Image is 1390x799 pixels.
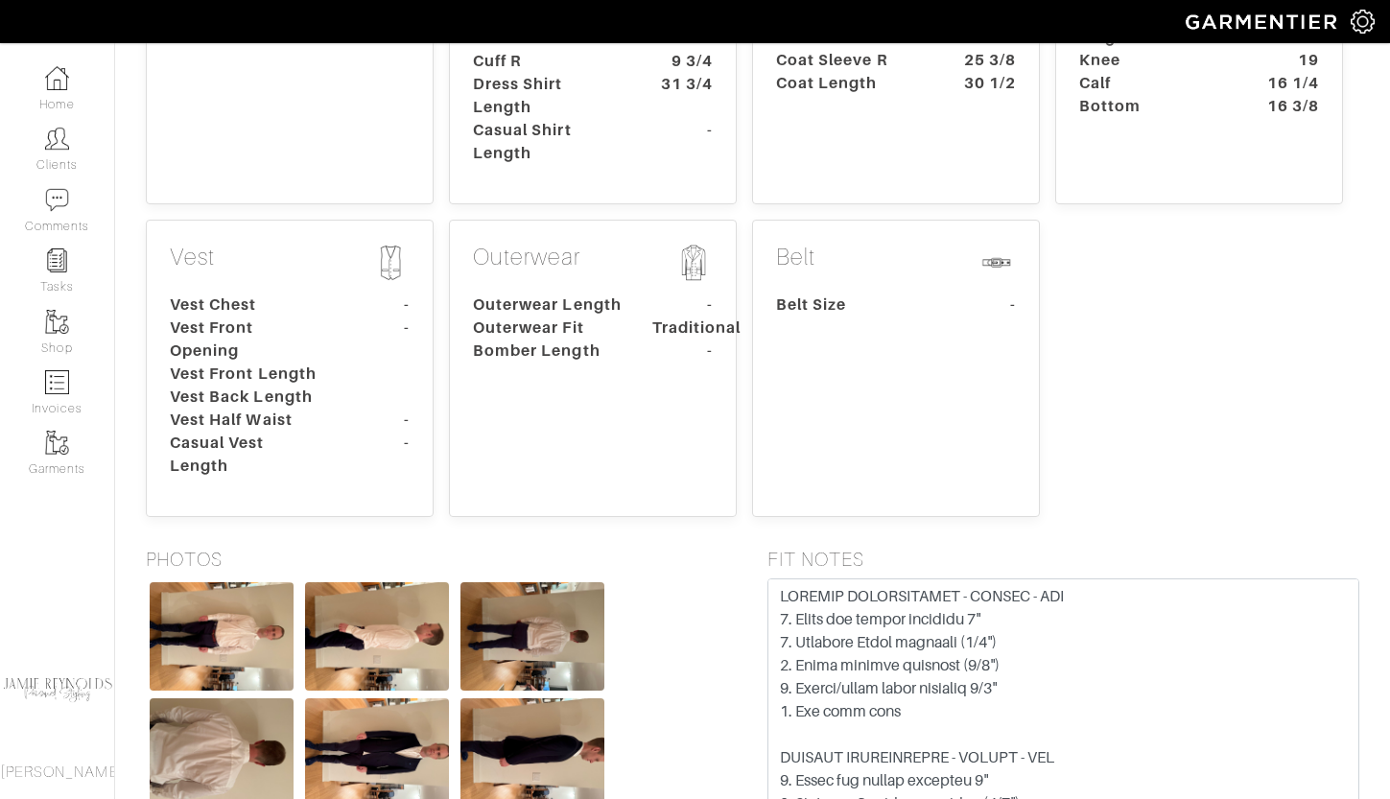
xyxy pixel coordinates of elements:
dt: - [638,119,727,165]
dt: Bottom [1065,95,1244,118]
dt: Vest Front Opening [155,317,335,363]
dt: 16 1/4 [1244,72,1333,95]
dt: 16 3/8 [1244,95,1333,118]
dt: Casual Shirt Length [459,119,638,165]
dt: 30 1/2 [941,72,1030,95]
img: comment-icon-a0a6a9ef722e966f86d9cbdc48e553b5cf19dbc54f86b18d962a5391bc8f6eb6.png [45,188,69,212]
img: garments-icon-b7da505a4dc4fd61783c78ac3ca0ef83fa9d6f193b1c9dc38574b1d14d53ca28.png [45,310,69,334]
dt: Outerwear Length [459,294,638,317]
dt: Casual Vest Length [155,432,335,478]
dt: Vest Half Waist [155,409,335,432]
dt: Cuff R [459,50,638,73]
p: Vest [170,244,410,286]
dt: 19 [1244,49,1333,72]
dt: - [335,432,424,478]
dt: - [638,294,727,317]
dt: Calf [1065,72,1244,95]
h5: FIT NOTES [767,548,1360,571]
img: orders-icon-0abe47150d42831381b5fb84f609e132dff9fe21cb692f30cb5eec754e2cba89.png [45,370,69,394]
img: clients-icon-6bae9207a08558b7cb47a8932f037763ab4055f8c8b6bfacd5dc20c3e0201464.png [45,127,69,151]
dt: Vest Front Length [155,363,335,386]
img: 7tPiDpFa1ttHHLAJBwf9phDr [150,582,294,691]
dt: Coat Sleeve R [762,49,941,72]
img: gear-icon-white-bd11855cb880d31180b6d7d6211b90ccbf57a29d726f0c71d8c61bd08dd39cc2.png [1351,10,1375,34]
dt: Traditional [638,317,727,340]
dt: 9 3/4 [638,50,727,73]
img: iMSf4BKxoJZVpcNcMLX3YDBF [460,582,604,691]
img: garments-icon-b7da505a4dc4fd61783c78ac3ca0ef83fa9d6f193b1c9dc38574b1d14d53ca28.png [45,431,69,455]
dt: - [335,409,424,432]
img: garmentier-logo-header-white-b43fb05a5012e4ada735d5af1a66efaba907eab6374d6393d1fbf88cb4ef424d.png [1176,5,1351,38]
img: msmt-vest-icon-28e38f638186d7f420df89d06ace4d777022eff74d9edc78f36cb214ed55049c.png [371,244,410,282]
p: Belt [776,244,1016,286]
h5: PHOTOS [146,548,739,571]
dt: Bomber Length [459,340,638,363]
img: dashboard-icon-dbcd8f5a0b271acd01030246c82b418ddd0df26cd7fceb0bd07c9910d44c42f6.png [45,66,69,90]
dt: - [941,294,1030,317]
dt: - [638,340,727,363]
dt: Outerwear Fit [459,317,638,340]
dt: Vest Chest [155,294,335,317]
dt: Dress Shirt Length [459,73,638,119]
dt: Belt Size [762,294,941,317]
dt: Coat Length [762,72,941,95]
img: msmt-belt-icon-8b23d7ce3d00d1b6c9c8b1a886640fa7bd1fea648a333409568eab2176660814.png [978,244,1016,282]
img: reminder-icon-8004d30b9f0a5d33ae49ab947aed9ed385cf756f9e5892f1edd6e32f2345188e.png [45,248,69,272]
dt: Vest Back Length [155,386,335,409]
dt: Knee [1065,49,1244,72]
dt: 31 3/4 [638,73,727,119]
img: msmt-outerwear-icon-6e29f5750d4cdef6b98a5ac249cac9e5d2bb121c07e0626b49a607c0bd6118f1.png [674,244,713,282]
dt: - [335,317,424,363]
dt: 25 3/8 [941,49,1030,72]
p: Outerwear [473,244,713,286]
img: gS2zzpXvmNy43G8DquQcPK96 [305,582,449,691]
dt: - [335,294,424,317]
